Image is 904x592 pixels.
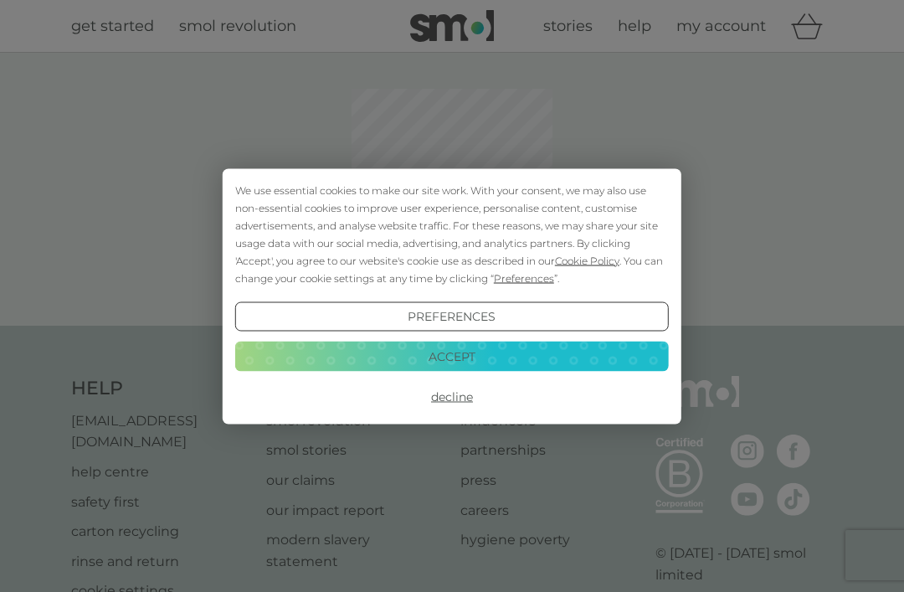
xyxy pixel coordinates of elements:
div: Cookie Consent Prompt [223,168,681,424]
button: Preferences [235,301,669,332]
span: Preferences [494,271,554,284]
button: Decline [235,382,669,412]
span: Cookie Policy [555,254,619,266]
button: Accept [235,342,669,372]
div: We use essential cookies to make our site work. With your consent, we may also use non-essential ... [235,181,669,286]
